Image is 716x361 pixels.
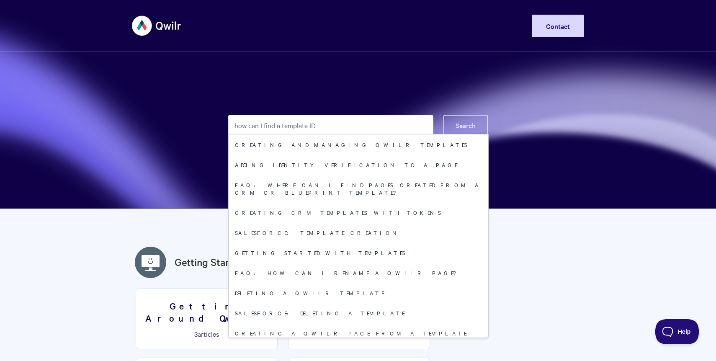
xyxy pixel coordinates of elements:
[443,115,488,136] button: Search
[229,222,488,242] a: Salesforce: Template Creation
[229,175,488,202] a: FAQ: Where can I find pages created from a CRM or Blueprint template?
[132,10,182,41] img: Qwilr Help Center
[194,329,198,338] span: 3
[229,323,488,343] a: Creating a Qwilr Page from a Template
[229,263,488,283] a: FAQ: How can I rename a Qwilr Page?
[456,121,476,130] span: Search
[229,155,488,175] a: Adding Identity Verification to a Page
[229,283,488,303] a: Deleting a Qwilr template
[141,330,272,338] p: articles
[532,15,584,37] a: Contact
[655,319,699,344] iframe: Toggle Customer Support
[141,300,272,324] h3: Getting Around Qwilr
[229,242,488,263] a: Getting started with Templates
[136,288,278,349] a: Getting Around Qwilr 3articles
[229,134,488,155] a: Creating and managing Qwilr Templates
[175,255,244,270] a: Getting Started
[229,202,488,222] a: Creating CRM Templates with Tokens
[229,303,488,323] a: Salesforce: Deleting a Template
[228,115,433,136] input: Search the knowledge base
